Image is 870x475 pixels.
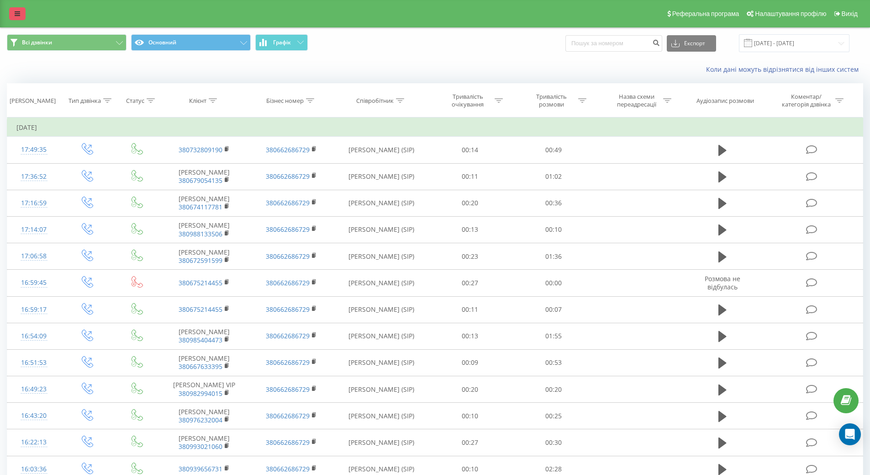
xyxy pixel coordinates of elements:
td: 00:20 [428,190,512,216]
td: 01:55 [512,323,596,349]
td: [PERSON_NAME] (SIP) [335,216,428,243]
td: 00:13 [428,216,512,243]
td: [PERSON_NAME] (SIP) [335,270,428,296]
td: [PERSON_NAME] (SIP) [335,296,428,323]
a: 380662686729 [266,358,310,367]
div: 16:49:23 [16,380,52,398]
a: 380662686729 [266,385,310,394]
td: 00:07 [512,296,596,323]
a: 380675214455 [179,278,222,287]
a: 380988133506 [179,229,222,238]
div: Назва схеми переадресації [612,93,661,108]
div: 17:06:58 [16,247,52,265]
td: [PERSON_NAME] (SIP) [335,429,428,456]
span: Реферальна програма [672,10,739,17]
td: [PERSON_NAME] [161,323,248,349]
td: 00:10 [512,216,596,243]
div: Клієнт [189,97,206,105]
a: 380679054135 [179,176,222,185]
button: Основний [131,34,251,51]
a: 380985404473 [179,336,222,344]
td: 00:11 [428,296,512,323]
span: Графік [273,39,291,46]
a: 380662686729 [266,464,310,473]
a: 380982994015 [179,389,222,398]
td: 00:27 [428,270,512,296]
div: Тривалість очікування [443,93,492,108]
td: [PERSON_NAME] (SIP) [335,349,428,376]
td: [PERSON_NAME] [161,349,248,376]
div: Співробітник [356,97,394,105]
div: [PERSON_NAME] [10,97,56,105]
a: 380675214455 [179,305,222,314]
span: Вихід [842,10,858,17]
a: 380662686729 [266,305,310,314]
td: 00:11 [428,163,512,190]
td: [PERSON_NAME] (SIP) [335,403,428,429]
td: 01:02 [512,163,596,190]
td: 00:25 [512,403,596,429]
div: 17:36:52 [16,168,52,186]
div: Статус [126,97,144,105]
td: 00:13 [428,323,512,349]
td: 00:09 [428,349,512,376]
a: 380662686729 [266,198,310,207]
a: 380672591599 [179,256,222,265]
td: 00:27 [428,429,512,456]
td: 00:53 [512,349,596,376]
a: 380993021060 [179,442,222,451]
a: 380939656731 [179,464,222,473]
div: 16:22:13 [16,433,52,451]
a: 380732809190 [179,145,222,154]
a: 380662686729 [266,331,310,340]
div: Open Intercom Messenger [839,423,861,445]
td: 01:36 [512,243,596,270]
td: [PERSON_NAME] (SIP) [335,163,428,190]
a: 380662686729 [266,411,310,420]
td: [PERSON_NAME] (SIP) [335,190,428,216]
button: Експорт [667,35,716,52]
div: 16:43:20 [16,407,52,425]
input: Пошук за номером [565,35,662,52]
div: Тип дзвінка [69,97,101,105]
div: Тривалість розмови [527,93,576,108]
td: [PERSON_NAME] [161,243,248,270]
div: 17:14:07 [16,221,52,239]
a: 380674117781 [179,203,222,211]
a: 380667633395 [179,362,222,371]
a: 380662686729 [266,172,310,181]
td: 00:49 [512,137,596,163]
td: [PERSON_NAME] [161,190,248,216]
td: [PERSON_NAME] [161,403,248,429]
td: [PERSON_NAME] [161,429,248,456]
td: 00:10 [428,403,512,429]
div: 17:49:35 [16,141,52,159]
td: [PERSON_NAME] (SIP) [335,323,428,349]
div: Аудіозапис розмови [696,97,754,105]
a: 380662686729 [266,225,310,234]
td: 00:14 [428,137,512,163]
button: Графік [255,34,308,51]
td: 00:36 [512,190,596,216]
td: [PERSON_NAME] VIP [161,376,248,403]
td: 00:30 [512,429,596,456]
td: [PERSON_NAME] [161,216,248,243]
span: Всі дзвінки [22,39,52,46]
td: [PERSON_NAME] [161,163,248,190]
td: 00:00 [512,270,596,296]
a: 380662686729 [266,278,310,287]
td: 00:20 [512,376,596,403]
a: 380976232004 [179,416,222,424]
a: 380662686729 [266,145,310,154]
div: 16:54:09 [16,327,52,345]
div: Коментар/категорія дзвінка [780,93,833,108]
button: Всі дзвінки [7,34,127,51]
a: 380662686729 [266,252,310,261]
a: Коли дані можуть відрізнятися вiд інших систем [706,65,863,74]
div: 16:59:17 [16,301,52,319]
td: 00:23 [428,243,512,270]
div: Бізнес номер [266,97,304,105]
td: [DATE] [7,118,863,137]
td: [PERSON_NAME] (SIP) [335,137,428,163]
div: 16:51:53 [16,354,52,372]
